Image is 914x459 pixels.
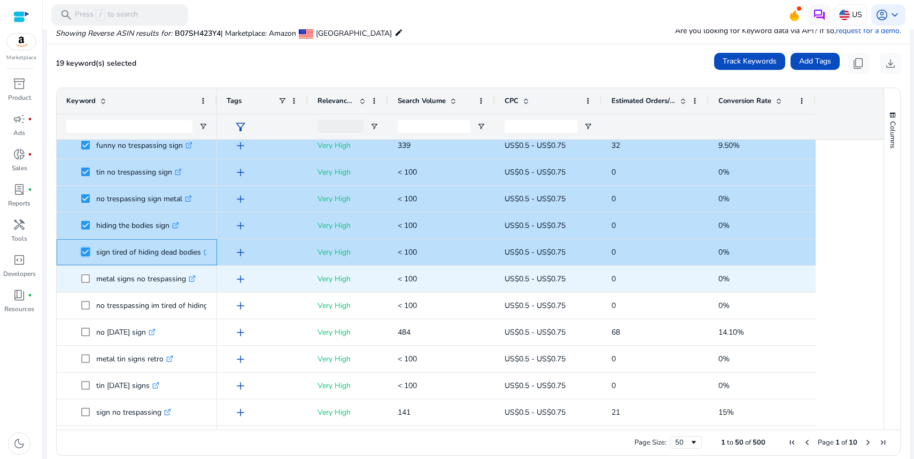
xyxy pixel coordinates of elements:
span: 0 [611,194,616,204]
span: 0 [611,247,616,257]
span: dark_mode [13,437,26,450]
span: of [841,438,847,447]
span: add [234,299,247,312]
span: US$0.5 - US$0.75 [505,220,566,231]
span: add [234,406,247,419]
span: fiber_manual_record [28,187,32,192]
p: tin [DATE] signs [96,375,159,397]
p: no tresspassing im tired of hiding the bodies [96,295,254,316]
span: < 100 [398,220,417,231]
input: Keyword Filter Input [66,120,192,133]
span: Page [818,438,834,447]
div: Last Page [879,438,887,447]
span: add [234,139,247,152]
span: 500 [753,438,765,447]
span: of [745,438,751,447]
span: download [884,57,897,70]
span: 0 [611,274,616,284]
span: Estimated Orders/Month [611,96,676,106]
span: US$0.5 - US$0.75 [505,167,566,177]
p: Very High [317,215,378,236]
span: fiber_manual_record [28,152,32,156]
span: campaign [13,113,26,125]
div: First Page [788,438,796,447]
span: [GEOGRAPHIC_DATA] [316,28,392,38]
img: us.svg [839,10,850,20]
p: US [852,5,862,24]
span: 0 [611,220,616,231]
p: metal tin signs retro [96,348,173,370]
span: inventory_2 [13,77,26,90]
button: download [880,53,901,74]
p: Very High [317,375,378,397]
span: to [727,438,733,447]
span: < 100 [398,381,417,391]
input: Search Volume Filter Input [398,120,470,133]
span: 32 [611,140,620,151]
span: 0% [718,381,730,391]
input: CPC Filter Input [505,120,577,133]
button: Add Tags [791,53,840,70]
span: < 100 [398,300,417,311]
span: 339 [398,140,410,151]
p: Sales [12,163,27,173]
span: filter_alt [234,121,247,133]
span: 10 [849,438,857,447]
div: Page Size [670,436,702,449]
span: 15% [718,407,734,417]
span: 0% [718,354,730,364]
span: 0 [611,381,616,391]
p: Very High [317,134,378,156]
p: metal sign no trespassing [96,428,192,450]
span: content_copy [852,57,865,70]
span: 484 [398,327,410,337]
p: Very High [317,188,378,210]
span: 1 [721,438,725,447]
span: CPC [505,96,518,106]
span: US$0.5 - US$0.75 [505,381,566,391]
span: < 100 [398,354,417,364]
span: 0% [718,220,730,231]
p: Very High [317,295,378,316]
span: handyman [13,218,26,231]
span: add [234,219,247,232]
p: no trespassing sign metal [96,188,192,210]
div: 50 [675,438,690,447]
p: Tools [11,234,27,243]
span: B07SH423Y4 [175,28,221,38]
p: no [DATE] sign [96,321,156,343]
span: Keyword [66,96,96,106]
p: Reports [8,199,30,208]
p: Very High [317,401,378,423]
span: Track Keywords [723,56,777,67]
p: Marketplace [6,54,36,62]
mat-icon: edit [394,26,403,39]
span: 21 [611,407,620,417]
span: 0% [718,300,730,311]
p: Product [8,93,31,102]
span: 0% [718,194,730,204]
span: 141 [398,407,410,417]
p: Very High [317,348,378,370]
i: Showing Reverse ASIN results for: [56,28,172,38]
p: metal signs no trespassing [96,268,196,290]
span: < 100 [398,167,417,177]
span: 0% [718,247,730,257]
span: fiber_manual_record [28,293,32,297]
span: 19 keyword(s) selected [56,58,136,68]
span: donut_small [13,148,26,161]
button: Open Filter Menu [477,122,485,131]
button: Open Filter Menu [584,122,592,131]
button: content_copy [848,53,869,74]
span: account_circle [876,9,888,21]
span: book_4 [13,289,26,302]
span: 9.50% [718,140,740,151]
span: US$0.5 - US$0.75 [505,274,566,284]
span: add [234,379,247,392]
div: Previous Page [803,438,811,447]
span: add [234,246,247,259]
p: Very High [317,161,378,183]
span: 0 [611,300,616,311]
p: High [317,428,378,450]
span: US$0.5 - US$0.75 [505,194,566,204]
